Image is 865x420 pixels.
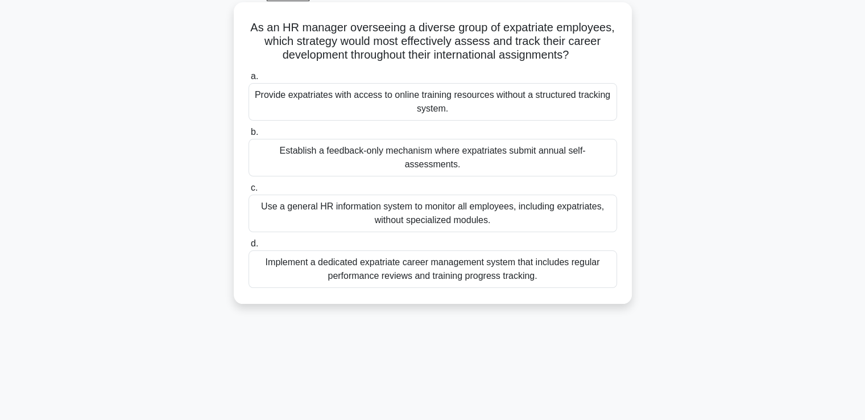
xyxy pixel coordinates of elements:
div: Implement a dedicated expatriate career management system that includes regular performance revie... [249,250,617,288]
div: Use a general HR information system to monitor all employees, including expatriates, without spec... [249,195,617,232]
span: d. [251,238,258,248]
span: c. [251,183,258,192]
div: Provide expatriates with access to online training resources without a structured tracking system. [249,83,617,121]
h5: As an HR manager overseeing a diverse group of expatriate employees, which strategy would most ef... [247,20,618,63]
div: Establish a feedback-only mechanism where expatriates submit annual self-assessments. [249,139,617,176]
span: a. [251,71,258,81]
span: b. [251,127,258,137]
